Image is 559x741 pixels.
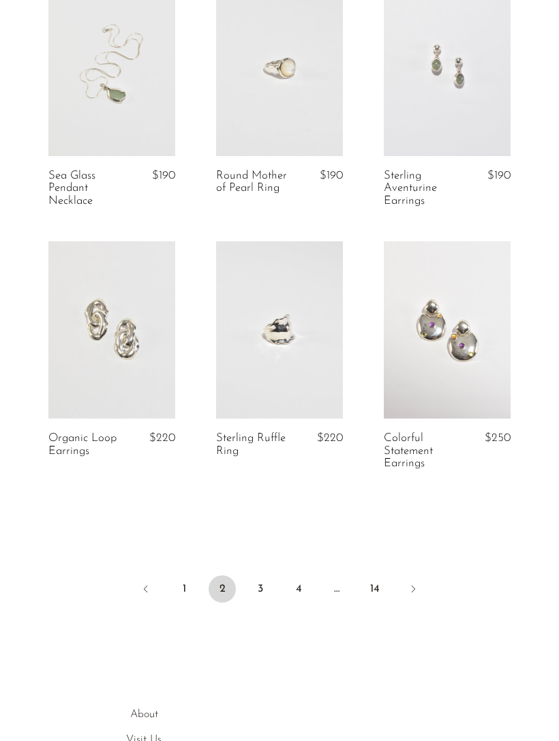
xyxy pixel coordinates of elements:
[384,432,464,470] a: Colorful Statement Earrings
[384,170,464,207] a: Sterling Aventurine Earrings
[170,575,198,603] a: 1
[320,170,343,181] span: $190
[216,170,297,195] a: Round Mother of Pearl Ring
[152,170,175,181] span: $190
[317,432,343,444] span: $220
[48,170,129,207] a: Sea Glass Pendant Necklace
[361,575,389,603] a: 14
[209,575,236,603] span: 2
[247,575,274,603] a: 3
[132,575,160,605] a: Previous
[48,432,129,457] a: Organic Loop Earrings
[149,432,175,444] span: $220
[216,432,297,457] a: Sterling Ruffle Ring
[485,432,511,444] span: $250
[487,170,511,181] span: $190
[285,575,312,603] a: 4
[399,575,427,605] a: Next
[130,709,158,720] a: About
[323,575,350,603] span: …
